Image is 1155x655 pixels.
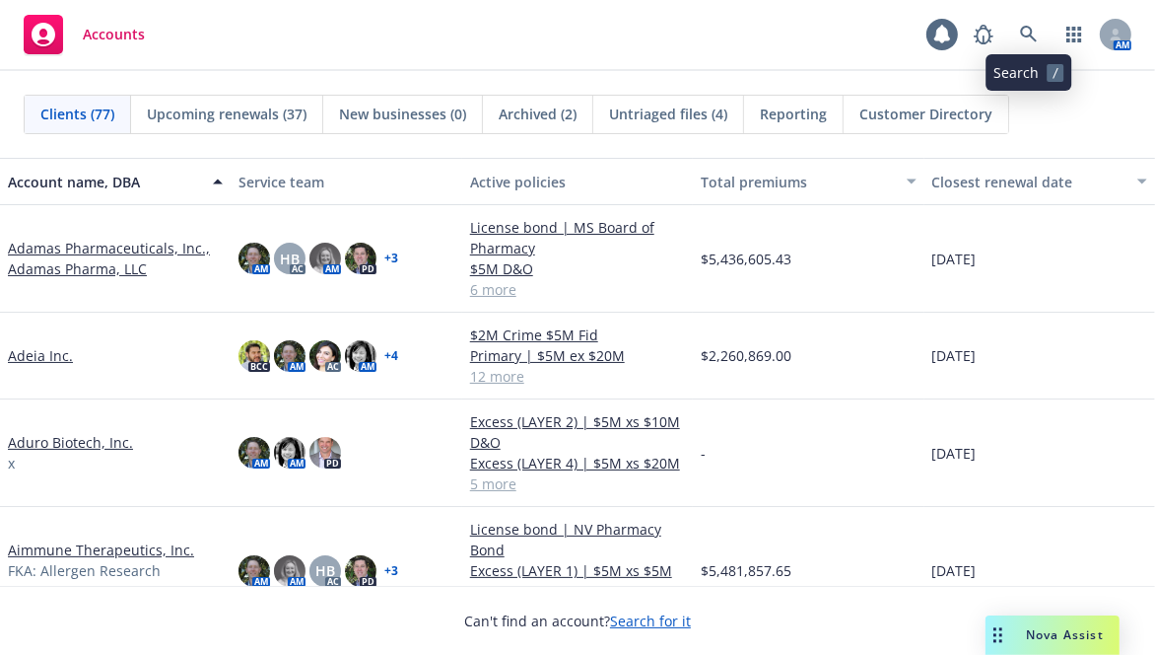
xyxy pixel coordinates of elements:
a: Search [1009,15,1049,54]
a: Primary | $5M ex $20M [470,345,685,366]
span: $5,436,605.43 [701,249,791,269]
div: Account name, DBA [8,172,201,192]
img: photo [309,437,341,469]
a: + 4 [384,350,398,362]
span: [DATE] [932,560,977,581]
img: photo [274,340,306,372]
span: Archived (2) [499,104,577,124]
span: Reporting [760,104,827,124]
span: [DATE] [932,345,977,366]
span: Upcoming renewals (37) [147,104,306,124]
a: + 3 [384,253,398,264]
a: Switch app [1054,15,1094,54]
a: 12 more [470,366,685,387]
img: photo [238,243,270,274]
img: photo [309,340,341,372]
div: Drag to move [985,616,1010,655]
img: photo [274,437,306,469]
a: Adamas Pharmaceuticals, Inc., Adamas Pharma, LLC [8,238,223,279]
span: [DATE] [932,249,977,269]
span: Nova Assist [1026,626,1104,643]
a: Aduro Biotech, Inc. [8,432,133,453]
a: $5M D&O [470,258,685,279]
a: Excess (LAYER 4) | $5M xs $20M [470,453,685,473]
span: x [8,453,15,473]
span: [DATE] [932,443,977,464]
button: Total premiums [693,158,923,205]
img: photo [274,555,306,587]
span: New businesses (0) [339,104,466,124]
button: Service team [231,158,461,205]
img: photo [345,555,376,587]
a: Excess (LAYER 2) | $5M xs $10M D&O [470,411,685,453]
a: Adeia Inc. [8,345,73,366]
span: - [701,443,706,464]
span: $2,260,869.00 [701,345,791,366]
button: Closest renewal date [924,158,1155,205]
a: Accounts [16,7,153,62]
a: 5 more [470,473,685,494]
span: FKA: Allergen Research Corporation, Inc. [8,560,223,602]
span: Can't find an account? [464,611,691,631]
a: License bond | NV Pharmacy Bond [470,519,685,560]
a: Excess (LAYER 1) | $5M xs $5M D&O [470,560,685,602]
a: 6 more [470,279,685,300]
img: photo [238,340,270,372]
a: $2M Crime $5M Fid [470,325,685,345]
a: Search for it [610,612,691,630]
span: HB [315,560,335,581]
img: photo [345,340,376,372]
span: Accounts [83,27,145,42]
img: photo [309,243,341,274]
div: Active policies [470,172,685,192]
span: HB [280,249,300,269]
img: photo [238,555,270,587]
a: Report a Bug [964,15,1003,54]
span: Untriaged files (4) [609,104,727,124]
div: Service team [238,172,453,192]
div: Total premiums [701,172,894,192]
img: photo [238,437,270,469]
span: Clients (77) [40,104,114,124]
div: Closest renewal date [932,172,1125,192]
button: Active policies [462,158,693,205]
img: photo [345,243,376,274]
span: $5,481,857.65 [701,560,791,581]
button: Nova Assist [985,616,1120,655]
a: License bond | MS Board of Pharmacy [470,217,685,258]
span: Customer Directory [859,104,992,124]
a: + 3 [384,565,398,577]
a: Aimmune Therapeutics, Inc. [8,540,194,560]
